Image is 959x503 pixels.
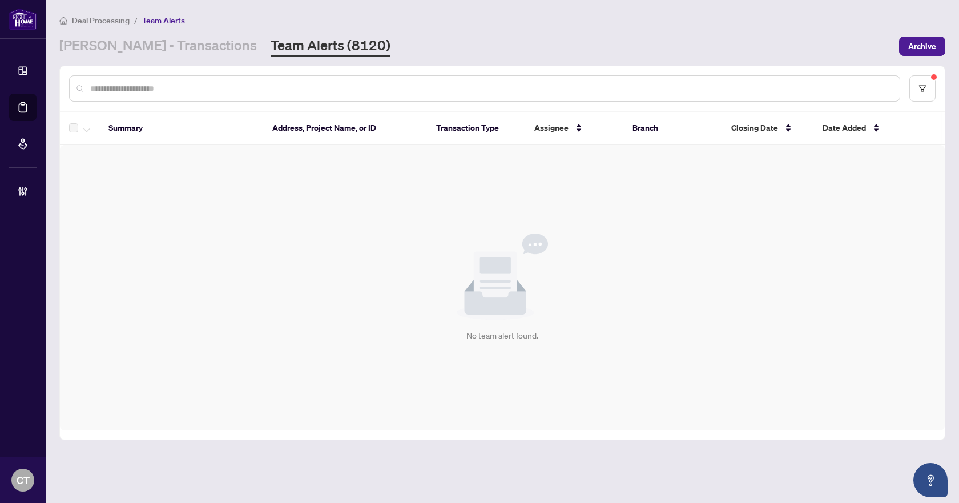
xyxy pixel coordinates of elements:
[525,112,623,145] th: Assignee
[918,84,926,92] span: filter
[722,112,814,145] th: Closing Date
[59,17,67,25] span: home
[72,15,130,26] span: Deal Processing
[457,234,548,320] img: Null State Icon
[731,122,778,134] span: Closing Date
[534,122,569,134] span: Assignee
[899,37,945,56] button: Archive
[17,472,30,488] span: CT
[813,112,932,145] th: Date Added
[623,112,722,145] th: Branch
[99,112,263,145] th: Summary
[59,36,257,57] a: [PERSON_NAME] - Transactions
[263,112,427,145] th: Address, Project Name, or ID
[466,329,538,342] div: No team alert found.
[908,37,936,55] span: Archive
[823,122,866,134] span: Date Added
[134,14,138,27] li: /
[427,112,525,145] th: Transaction Type
[271,36,390,57] a: Team Alerts (8120)
[909,75,936,102] button: filter
[9,9,37,30] img: logo
[913,463,948,497] button: Open asap
[142,15,185,26] span: Team Alerts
